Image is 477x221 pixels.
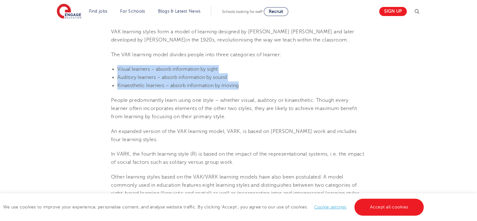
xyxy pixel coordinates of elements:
[89,9,108,14] a: Find jobs
[111,97,357,120] span: People predominantly learn using one style – whether visual, auditory or kinaesthetic. Though eve...
[111,52,281,58] span: The VAK learning model divides people into three categories of learner:
[57,4,81,19] img: Engage Education
[158,9,201,14] a: Blogs & Latest News
[117,66,218,72] span: Visual learners – absorb information by sight
[222,9,262,14] span: Schools looking for staff
[111,29,354,43] span: VAK learning styles form a model of learning designed by [PERSON_NAME] [PERSON_NAME] and later de...
[120,9,145,14] a: For Schools
[314,205,347,209] a: Cookie settings
[111,174,359,205] span: Other learning styles based on the VAK/VARK learning models have also been postulated. A model co...
[117,83,239,88] span: Kinaesthetic learners – absorb information by moving
[111,129,357,142] span: An expanded version of the VAK learning model, VARK, is based on [PERSON_NAME] work and includes ...
[186,37,348,43] span: in the 1920s, revolutionising the way we teach within the classroom.
[111,151,364,165] span: In VARK, the fourth learning style (R) is based on the impact of the representational systems, i....
[117,75,227,80] span: Auditory learners – absorb information by sound
[264,7,288,16] a: Recruit
[3,205,425,209] span: We use cookies to improve your experience, personalise content, and analyse website traffic. By c...
[354,199,424,216] a: Accept all cookies
[379,7,407,16] a: Sign up
[269,9,283,14] span: Recruit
